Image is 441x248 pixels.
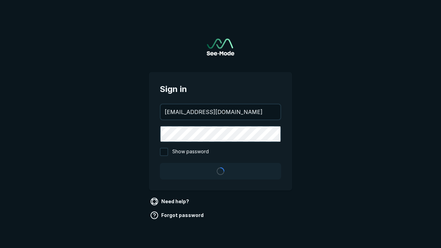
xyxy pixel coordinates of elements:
a: Go to sign in [207,39,234,55]
a: Need help? [149,196,192,207]
a: Forgot password [149,210,206,221]
img: See-Mode Logo [207,39,234,55]
span: Show password [172,148,209,156]
span: Sign in [160,83,281,95]
input: your@email.com [161,104,280,120]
